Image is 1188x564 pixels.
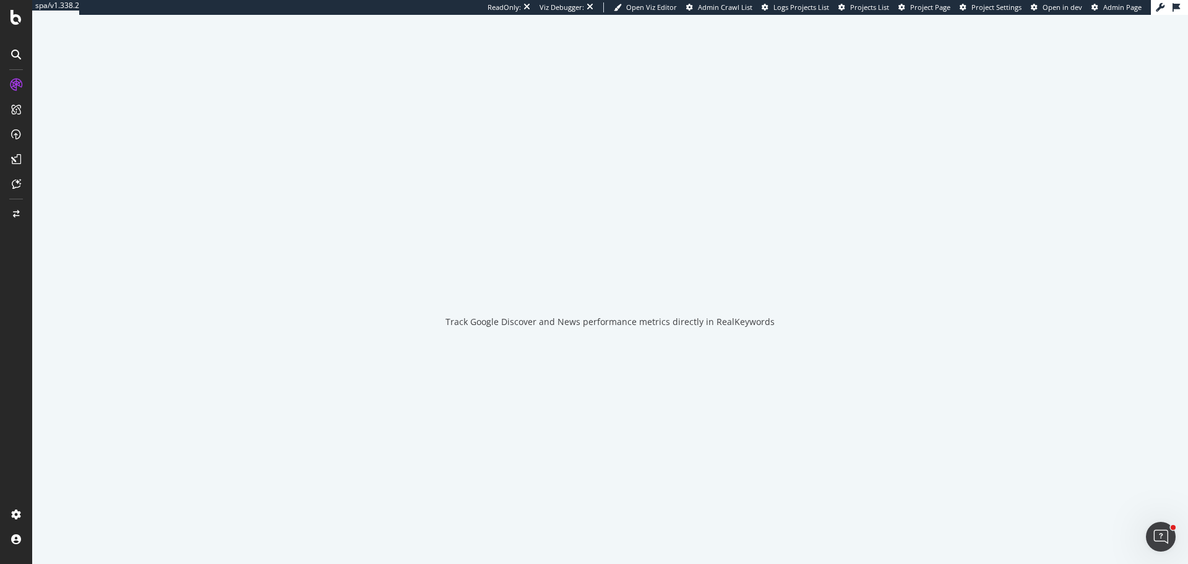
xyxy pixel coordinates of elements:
div: ReadOnly: [488,2,521,12]
div: animation [566,251,655,296]
span: Admin Crawl List [698,2,752,12]
span: Logs Projects List [773,2,829,12]
a: Project Page [898,2,950,12]
span: Projects List [850,2,889,12]
a: Logs Projects List [762,2,829,12]
a: Projects List [838,2,889,12]
a: Admin Crawl List [686,2,752,12]
div: Viz Debugger: [540,2,584,12]
a: Open in dev [1031,2,1082,12]
span: Open Viz Editor [626,2,677,12]
a: Project Settings [960,2,1022,12]
span: Project Settings [971,2,1022,12]
iframe: Intercom live chat [1146,522,1176,552]
div: Track Google Discover and News performance metrics directly in RealKeywords [445,316,775,328]
span: Project Page [910,2,950,12]
a: Admin Page [1091,2,1142,12]
span: Admin Page [1103,2,1142,12]
span: Open in dev [1043,2,1082,12]
a: Open Viz Editor [614,2,677,12]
